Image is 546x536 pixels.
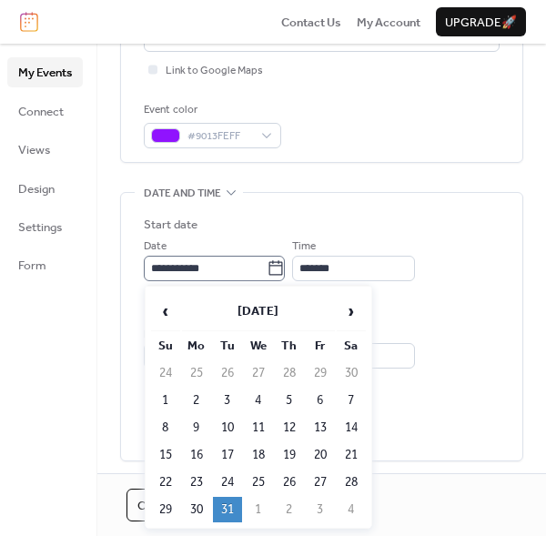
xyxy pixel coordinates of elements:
[18,180,55,198] span: Design
[244,415,273,440] td: 11
[213,470,242,495] td: 24
[182,442,211,468] td: 16
[144,238,167,256] span: Date
[18,257,46,275] span: Form
[182,388,211,413] td: 2
[126,489,196,521] button: Cancel
[20,12,38,32] img: logo
[213,442,242,468] td: 17
[18,103,64,121] span: Connect
[357,14,420,32] span: My Account
[244,360,273,386] td: 27
[337,415,366,440] td: 14
[151,415,180,440] td: 8
[337,333,366,359] th: Sa
[275,497,304,522] td: 2
[337,497,366,522] td: 4
[182,415,211,440] td: 9
[337,360,366,386] td: 30
[281,13,341,31] a: Contact Us
[337,442,366,468] td: 21
[357,13,420,31] a: My Account
[7,174,83,203] a: Design
[275,333,304,359] th: Th
[244,442,273,468] td: 18
[275,388,304,413] td: 5
[306,442,335,468] td: 20
[306,388,335,413] td: 6
[144,216,197,234] div: Start date
[306,415,335,440] td: 13
[151,442,180,468] td: 15
[244,497,273,522] td: 1
[7,96,83,126] a: Connect
[275,360,304,386] td: 28
[137,497,185,515] span: Cancel
[213,360,242,386] td: 26
[213,497,242,522] td: 31
[213,415,242,440] td: 10
[182,292,335,331] th: [DATE]
[152,293,179,329] span: ‹
[213,388,242,413] td: 3
[445,14,517,32] span: Upgrade 🚀
[275,470,304,495] td: 26
[187,127,252,146] span: #9013FEFF
[18,141,50,159] span: Views
[18,64,72,82] span: My Events
[7,135,83,164] a: Views
[182,333,211,359] th: Mo
[244,388,273,413] td: 4
[244,333,273,359] th: We
[306,360,335,386] td: 29
[151,360,180,386] td: 24
[182,497,211,522] td: 30
[18,218,62,237] span: Settings
[306,333,335,359] th: Fr
[151,497,180,522] td: 29
[244,470,273,495] td: 25
[7,57,83,86] a: My Events
[166,62,263,80] span: Link to Google Maps
[151,388,180,413] td: 1
[144,101,278,119] div: Event color
[337,470,366,495] td: 28
[7,212,83,241] a: Settings
[436,7,526,36] button: Upgrade🚀
[213,333,242,359] th: Tu
[281,14,341,32] span: Contact Us
[7,250,83,279] a: Form
[338,293,365,329] span: ›
[151,333,180,359] th: Su
[182,470,211,495] td: 23
[292,238,316,256] span: Time
[306,470,335,495] td: 27
[306,497,335,522] td: 3
[144,185,221,203] span: Date and time
[275,415,304,440] td: 12
[151,470,180,495] td: 22
[337,388,366,413] td: 7
[275,442,304,468] td: 19
[182,360,211,386] td: 25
